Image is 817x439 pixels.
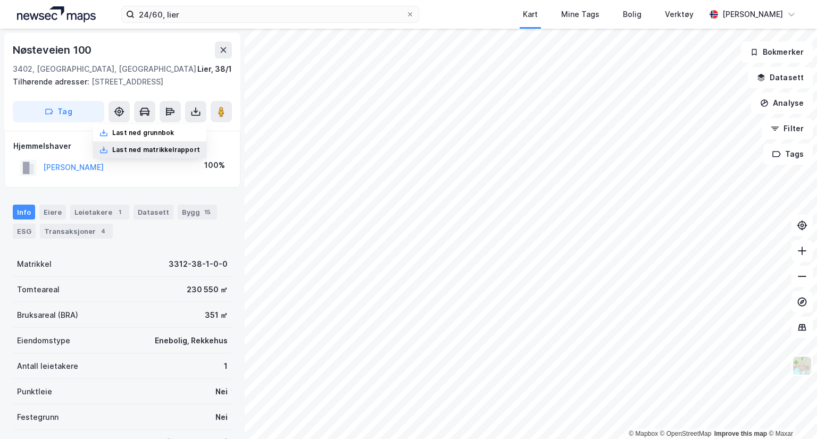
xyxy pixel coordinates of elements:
[224,360,228,373] div: 1
[112,146,200,154] div: Last ned matrikkelrapport
[660,430,712,437] a: OpenStreetMap
[523,8,538,21] div: Kart
[792,356,812,376] img: Z
[17,360,78,373] div: Antall leietakere
[98,226,109,237] div: 4
[197,63,232,75] div: Lier, 38/1
[763,143,813,165] button: Tags
[178,205,217,219] div: Bygg
[187,283,228,296] div: 230 550 ㎡
[561,8,599,21] div: Mine Tags
[13,224,36,239] div: ESG
[748,67,813,88] button: Datasett
[204,159,225,172] div: 100%
[714,430,767,437] a: Improve this map
[169,258,228,271] div: 3312-38-1-0-0
[215,385,228,398] div: Nei
[623,8,641,21] div: Bolig
[751,92,813,114] button: Analyse
[39,205,66,219] div: Eiere
[764,388,817,439] div: Kontrollprogram for chat
[17,385,52,398] div: Punktleie
[114,207,125,217] div: 1
[764,388,817,439] iframe: Chat Widget
[17,283,60,296] div: Tomteareal
[202,207,213,217] div: 15
[17,334,70,347] div: Eiendomstype
[629,430,658,437] a: Mapbox
[134,205,173,219] div: Datasett
[17,411,59,424] div: Festegrunn
[205,309,228,322] div: 351 ㎡
[13,140,231,153] div: Hjemmelshaver
[112,129,174,137] div: Last ned grunnbok
[722,8,783,21] div: [PERSON_NAME]
[741,41,813,63] button: Bokmerker
[17,6,96,22] img: logo.a4113a55bc3d86da70a041830d287a7e.svg
[762,118,813,139] button: Filter
[13,63,196,75] div: 3402, [GEOGRAPHIC_DATA], [GEOGRAPHIC_DATA]
[13,77,91,86] span: Tilhørende adresser:
[70,205,129,219] div: Leietakere
[13,101,104,122] button: Tag
[665,8,694,21] div: Verktøy
[13,205,35,219] div: Info
[215,411,228,424] div: Nei
[17,258,52,271] div: Matrikkel
[13,75,223,88] div: [STREET_ADDRESS]
[135,6,406,22] input: Søk på adresse, matrikkel, gårdeiere, leietakere eller personer
[40,224,113,239] div: Transaksjoner
[155,334,228,347] div: Enebolig, Rekkehus
[13,41,94,58] div: Nøsteveien 100
[17,309,78,322] div: Bruksareal (BRA)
